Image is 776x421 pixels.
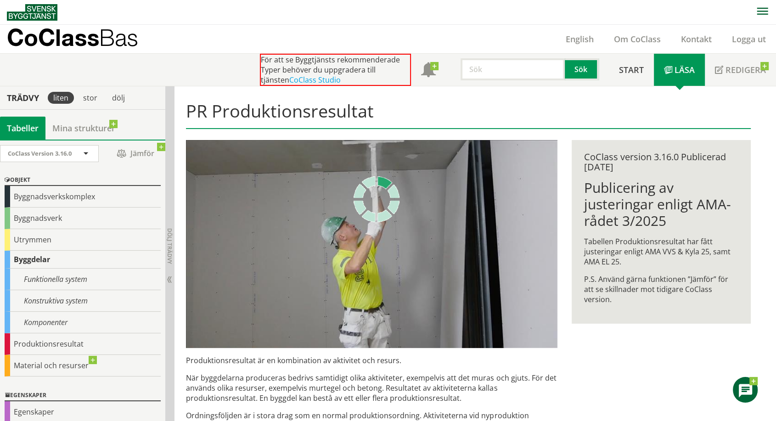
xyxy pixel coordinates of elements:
[584,236,738,267] p: Tabellen Produktionsresultat har fått justeringar enligt AMA VVS & Kyla 25, samt AMA EL 25.
[8,149,72,157] span: CoClass Version 3.16.0
[5,312,161,333] div: Komponenter
[654,54,705,86] a: Läsa
[584,274,738,304] p: P.S. Använd gärna funktionen ”Jämför” för att se skillnader mot tidigare CoClass version.
[186,101,750,129] h1: PR Produktionsresultat
[5,290,161,312] div: Konstruktiva system
[186,355,557,365] p: Produktionsresultat är en kombination av aktivitet och resurs.
[725,64,766,75] span: Redigera
[99,24,138,51] span: Bas
[722,34,776,45] a: Logga ut
[260,54,411,86] div: För att se Byggtjänsts rekommenderade Typer behöver du uppgradera till tjänsten
[609,54,654,86] a: Start
[675,64,695,75] span: Läsa
[5,269,161,290] div: Funktionella system
[289,75,341,85] a: CoClass Studio
[107,92,130,104] div: dölj
[7,4,57,21] img: Svensk Byggtjänst
[421,63,436,78] span: Notifikationer
[604,34,671,45] a: Om CoClass
[619,64,644,75] span: Start
[45,117,122,140] a: Mina strukturer
[584,180,738,229] h1: Publicering av justeringar enligt AMA-rådet 3/2025
[108,146,163,162] span: Jämför
[5,229,161,251] div: Utrymmen
[48,92,74,104] div: liten
[5,390,161,401] div: Egenskaper
[5,355,161,376] div: Material och resurser
[5,208,161,229] div: Byggnadsverk
[705,54,776,86] a: Redigera
[584,152,738,172] div: CoClass version 3.16.0 Publicerad [DATE]
[5,333,161,355] div: Produktionsresultat
[556,34,604,45] a: English
[78,92,103,104] div: stor
[2,93,44,103] div: Trädvy
[186,140,557,348] img: pr-tabellen-spackling-tak-3.jpg
[166,228,174,264] span: Dölj trädvy
[7,32,138,43] p: CoClass
[565,58,599,80] button: Sök
[186,373,557,403] p: När byggdelarna produceras bedrivs samtidigt olika aktiviteter, exempelvis att det muras och gjut...
[7,25,158,53] a: CoClassBas
[5,186,161,208] div: Byggnadsverkskomplex
[354,176,399,222] img: Laddar
[461,58,565,80] input: Sök
[5,251,161,269] div: Byggdelar
[5,175,161,186] div: Objekt
[671,34,722,45] a: Kontakt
